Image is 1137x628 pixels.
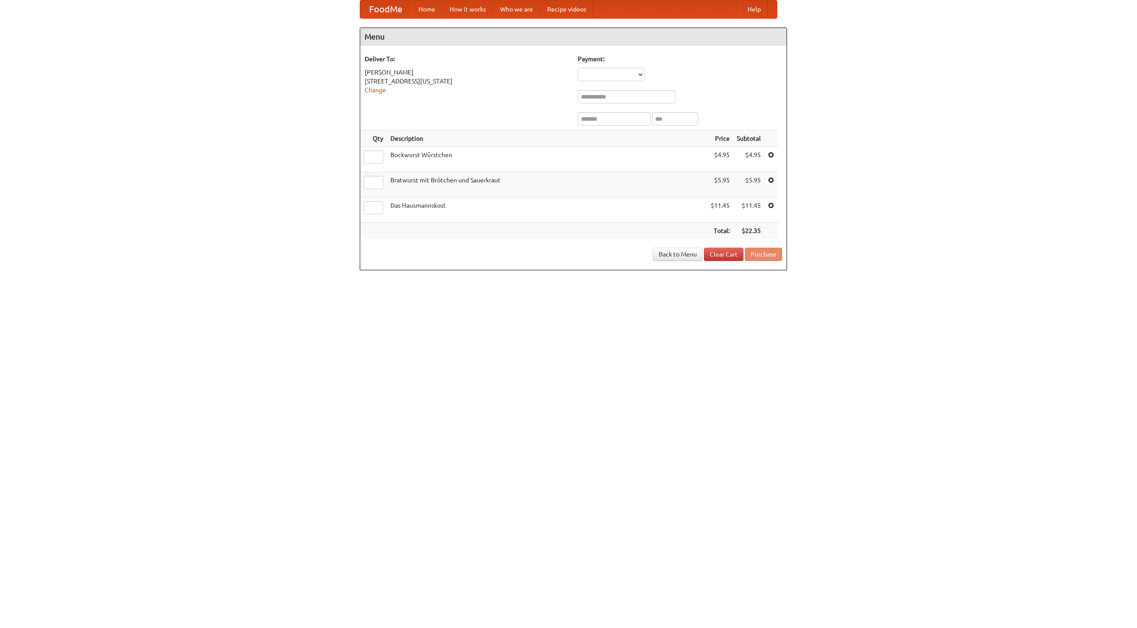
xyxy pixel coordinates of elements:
[365,55,569,63] h5: Deliver To:
[387,197,707,223] td: Das Hausmannskost
[733,197,764,223] td: $11.45
[411,0,442,18] a: Home
[707,223,733,239] th: Total:
[387,147,707,172] td: Bockwurst Würstchen
[360,130,387,147] th: Qty
[387,130,707,147] th: Description
[360,28,787,46] h4: Menu
[365,87,386,94] a: Change
[360,0,411,18] a: FoodMe
[707,130,733,147] th: Price
[707,147,733,172] td: $4.95
[540,0,593,18] a: Recipe videos
[493,0,540,18] a: Who we are
[733,172,764,197] td: $5.95
[653,248,703,261] a: Back to Menu
[745,248,782,261] button: Purchase
[733,223,764,239] th: $22.35
[704,248,743,261] a: Clear Cart
[707,197,733,223] td: $11.45
[733,147,764,172] td: $4.95
[707,172,733,197] td: $5.95
[387,172,707,197] td: Bratwurst mit Brötchen und Sauerkraut
[365,68,569,77] div: [PERSON_NAME]
[578,55,782,63] h5: Payment:
[365,77,569,86] div: [STREET_ADDRESS][US_STATE]
[733,130,764,147] th: Subtotal
[740,0,768,18] a: Help
[442,0,493,18] a: How it works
